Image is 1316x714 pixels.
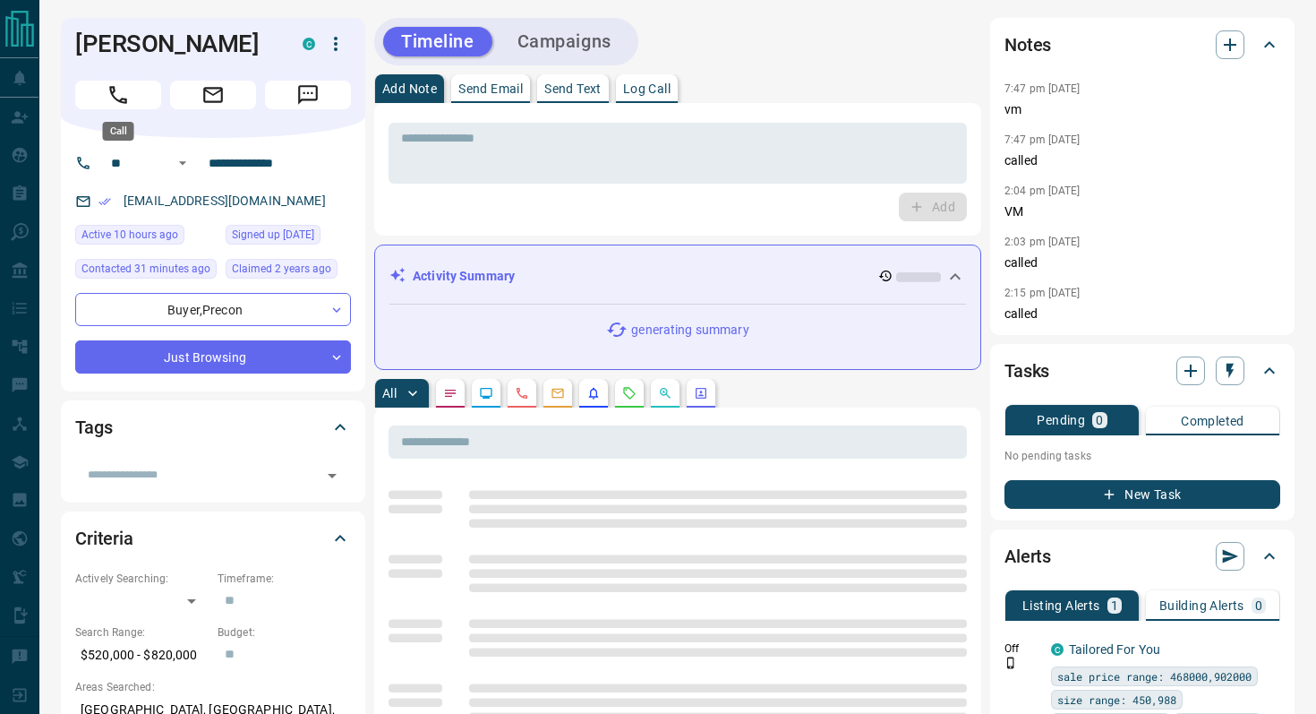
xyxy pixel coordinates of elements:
svg: Lead Browsing Activity [479,386,493,400]
a: Tailored For You [1069,642,1160,657]
p: called [1004,151,1280,170]
div: Call [103,122,134,141]
p: Timeframe: [218,571,351,587]
p: Add Note [382,82,437,95]
svg: Agent Actions [694,386,708,400]
p: generating summary [631,321,748,340]
p: $520,000 - $820,000 [75,641,209,670]
svg: Calls [515,386,529,400]
span: Claimed 2 years ago [232,260,331,278]
p: called [1004,254,1280,272]
div: Wed Aug 13 2025 [75,259,217,284]
div: Just Browsing [75,340,351,374]
p: 1 [1111,599,1118,612]
p: Actively Searching: [75,571,209,587]
p: Building Alerts [1159,599,1244,612]
svg: Email Verified [98,195,111,208]
div: Buyer , Precon [75,293,351,326]
p: Listing Alerts [1022,599,1100,612]
p: 2:15 pm [DATE] [1004,287,1081,299]
button: Open [320,463,345,488]
div: condos.ca [303,38,315,50]
p: called [1004,305,1280,323]
p: Send Text [544,82,602,95]
h2: Alerts [1004,542,1051,571]
svg: Requests [622,386,637,400]
span: sale price range: 468000,902000 [1057,667,1252,685]
svg: Opportunities [658,386,672,400]
a: [EMAIL_ADDRESS][DOMAIN_NAME] [124,194,326,208]
h2: Tags [75,413,112,442]
p: Completed [1181,415,1244,427]
p: Budget: [218,624,351,641]
button: Open [172,152,193,174]
p: 7:47 pm [DATE] [1004,133,1081,146]
svg: Notes [443,386,457,400]
p: Activity Summary [413,267,515,286]
h2: Criteria [75,524,133,553]
p: Off [1004,641,1040,657]
span: Call [75,81,161,109]
svg: Emails [551,386,565,400]
div: Tasks [1004,349,1280,392]
p: Search Range: [75,624,209,641]
p: All [382,387,397,400]
div: Criteria [75,517,351,560]
svg: Push Notification Only [1004,657,1017,669]
span: Signed up [DATE] [232,226,314,244]
div: Wed Aug 24 2022 [226,225,351,250]
p: 2:03 pm [DATE] [1004,236,1081,248]
p: 2:04 pm [DATE] [1004,185,1081,197]
p: Log Call [623,82,671,95]
div: Alerts [1004,535,1280,578]
div: condos.ca [1051,643,1064,656]
p: VM [1004,202,1280,221]
span: Message [265,81,351,109]
button: Campaigns [500,27,629,56]
p: No pending tasks [1004,443,1280,469]
p: 7:47 pm [DATE] [1004,82,1081,95]
button: New Task [1004,480,1280,509]
span: size range: 450,988 [1057,691,1176,709]
p: Send Email [458,82,523,95]
span: Contacted 31 minutes ago [81,260,210,278]
div: Wed Aug 13 2025 [75,225,217,250]
span: Active 10 hours ago [81,226,178,244]
p: Pending [1037,414,1085,426]
p: 0 [1096,414,1103,426]
div: Notes [1004,23,1280,66]
h2: Tasks [1004,357,1049,385]
div: Wed Aug 24 2022 [226,259,351,284]
div: Activity Summary [389,260,966,293]
span: Email [170,81,256,109]
h2: Notes [1004,30,1051,59]
div: Tags [75,406,351,449]
svg: Listing Alerts [586,386,601,400]
button: Timeline [383,27,492,56]
p: Areas Searched: [75,679,351,695]
p: vm [1004,100,1280,119]
p: 0 [1255,599,1262,612]
h1: [PERSON_NAME] [75,30,276,58]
